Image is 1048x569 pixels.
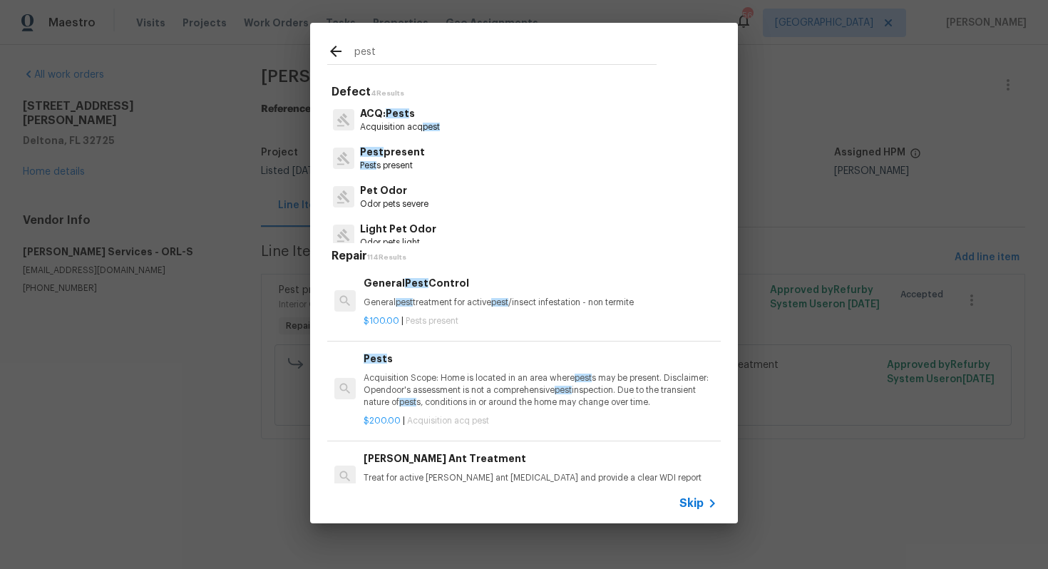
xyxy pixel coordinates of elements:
[386,108,409,118] span: Pest
[354,43,657,64] input: Search issues or repairs
[360,147,384,157] span: Pest
[399,398,416,406] span: pest
[364,372,717,409] p: Acquisition Scope: Home is located in an area where s may be present. Disclaimer: Opendoor's asse...
[396,298,413,307] span: pest
[364,297,717,309] p: General treatment for active /insect infestation - non termite
[364,317,399,325] span: $100.00
[491,298,508,307] span: pest
[364,472,717,484] p: Treat for active [PERSON_NAME] ant [MEDICAL_DATA] and provide a clear WDI report
[360,161,376,170] span: Pest
[332,85,721,100] h5: Defect
[360,183,428,198] p: Pet Odor
[364,354,387,364] span: Pest
[371,90,404,97] span: 4 Results
[364,416,401,425] span: $200.00
[364,275,717,291] h6: General Control
[360,145,425,160] p: present
[423,123,440,131] span: pest
[575,374,592,382] span: pest
[364,315,717,327] p: |
[360,237,436,249] p: Odor pets light
[407,416,489,425] span: Acquisition acq pest
[360,160,425,172] p: s present
[364,415,717,427] p: |
[406,317,458,325] span: Pests present
[332,249,721,264] h5: Repair
[679,496,704,511] span: Skip
[360,222,436,237] p: Light Pet Odor
[360,198,428,210] p: Odor pets severe
[364,451,717,466] h6: [PERSON_NAME] Ant Treatment
[360,106,440,121] p: ACQ: s
[364,351,717,366] h6: s
[360,121,440,133] p: Acquisition acq
[405,278,428,288] span: Pest
[367,254,406,261] span: 114 Results
[555,386,572,394] span: pest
